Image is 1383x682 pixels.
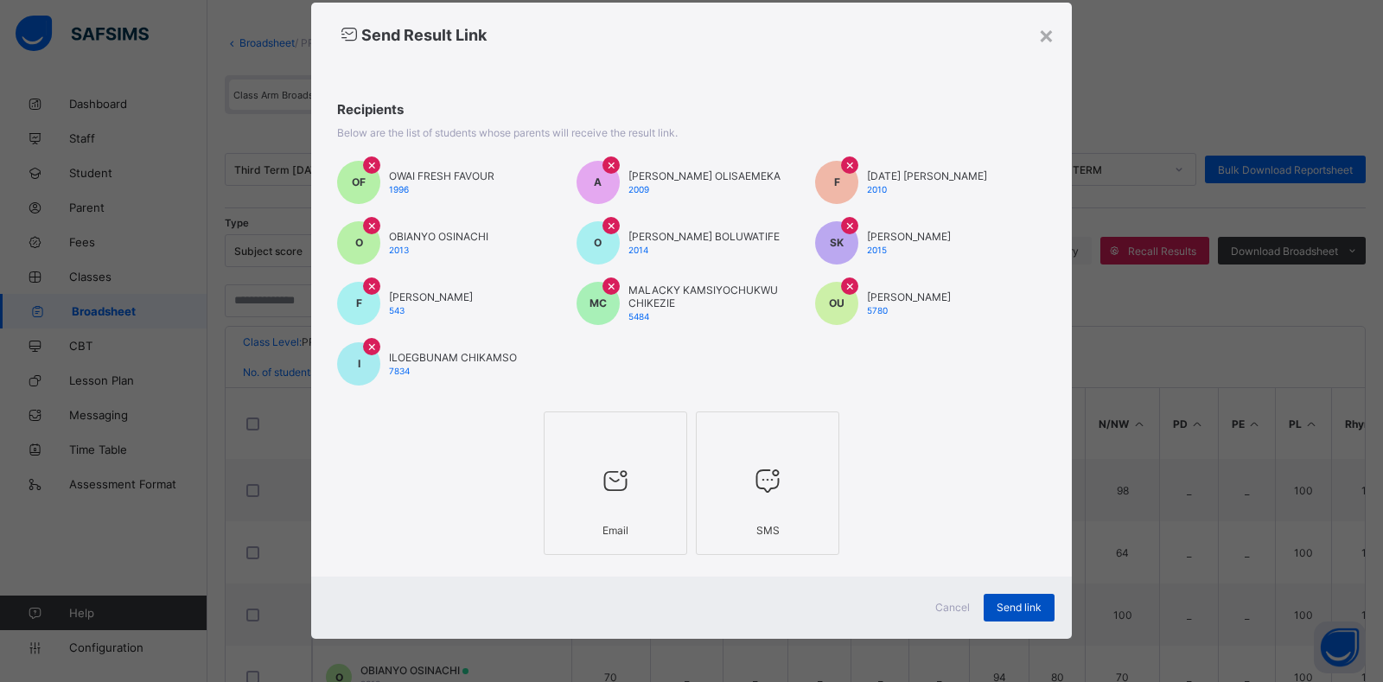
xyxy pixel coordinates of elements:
[553,515,678,545] div: Email
[389,305,405,316] span: 543
[628,284,807,309] span: MALACKY KAMSIYOCHUKWU CHIKEZIE
[389,245,409,255] span: 2013
[358,357,360,370] span: I
[356,296,362,309] span: F
[607,216,616,233] span: ×
[337,24,1046,45] h2: Send Result Link
[607,277,616,294] span: ×
[834,175,840,188] span: F
[628,230,780,243] span: [PERSON_NAME] BOLUWATIFE
[829,296,844,309] span: OU
[594,236,602,249] span: O
[367,277,377,294] span: ×
[355,236,363,249] span: O
[337,101,1046,118] span: Recipients
[352,175,366,188] span: OF
[935,601,970,614] span: Cancel
[845,156,855,173] span: ×
[628,184,649,194] span: 2009
[389,169,494,182] span: OWAI FRESH FAVOUR
[867,305,888,316] span: 5780
[705,515,830,545] div: SMS
[867,290,951,303] span: [PERSON_NAME]
[389,290,473,303] span: [PERSON_NAME]
[389,230,488,243] span: OBIANYO OSINACHI
[867,245,887,255] span: 2015
[337,126,678,139] span: Below are the list of students whose parents will receive the result link.
[389,184,409,194] span: 1996
[367,216,377,233] span: ×
[1038,20,1055,49] div: ×
[607,156,616,173] span: ×
[628,245,648,255] span: 2014
[628,311,649,322] span: 5484
[389,366,410,376] span: 7834
[628,169,781,182] span: [PERSON_NAME] OLISAEMEKA
[845,216,855,233] span: ×
[867,230,951,243] span: [PERSON_NAME]
[997,601,1042,614] span: Send link
[867,169,987,182] span: [DATE] [PERSON_NAME]
[367,156,377,173] span: ×
[867,184,887,194] span: 2010
[845,277,855,294] span: ×
[830,236,844,249] span: SK
[367,337,377,354] span: ×
[594,175,602,188] span: A
[590,296,607,309] span: MC
[389,351,517,364] span: ILOEGBUNAM CHIKAMSO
